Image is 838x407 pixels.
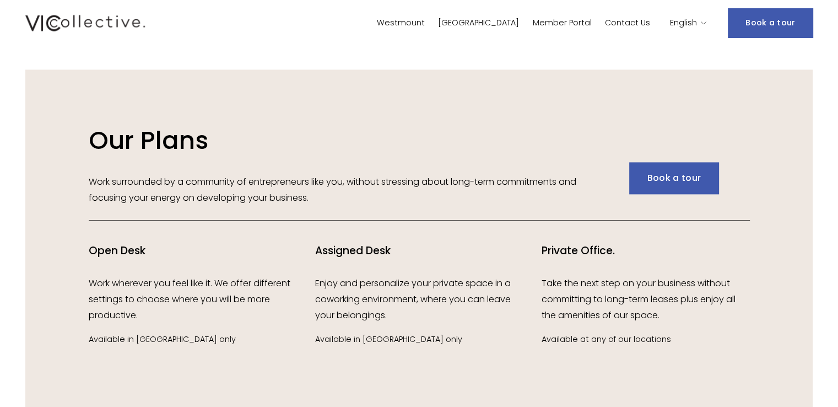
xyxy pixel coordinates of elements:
h4: Private Office. [542,244,749,259]
a: Book a tour [728,8,813,38]
p: Available in [GEOGRAPHIC_DATA] only [315,333,523,347]
p: Available at any of our locations [542,333,749,347]
div: language picker [670,15,707,31]
a: Book a tour [629,162,718,194]
a: Member Portal [532,15,591,31]
h2: Our Plans [89,125,580,157]
h4: Open Desk [89,244,296,259]
h4: Assigned Desk [315,244,523,259]
a: Westmount [377,15,425,31]
p: Take the next step on your business without committing to long-term leases plus enjoy all the ame... [542,276,749,323]
span: English [670,16,697,30]
p: Work wherever you feel like it. We offer different settings to choose where you will be more prod... [89,276,296,323]
p: Work surrounded by a community of entrepreneurs like you, without stressing about long-term commi... [89,174,580,206]
p: Available in [GEOGRAPHIC_DATA] only [89,333,296,347]
p: Enjoy and personalize your private space in a coworking environment, where you can leave your bel... [315,276,523,323]
a: Contact Us [605,15,650,31]
a: [GEOGRAPHIC_DATA] [438,15,519,31]
img: Vic Collective [25,13,145,34]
